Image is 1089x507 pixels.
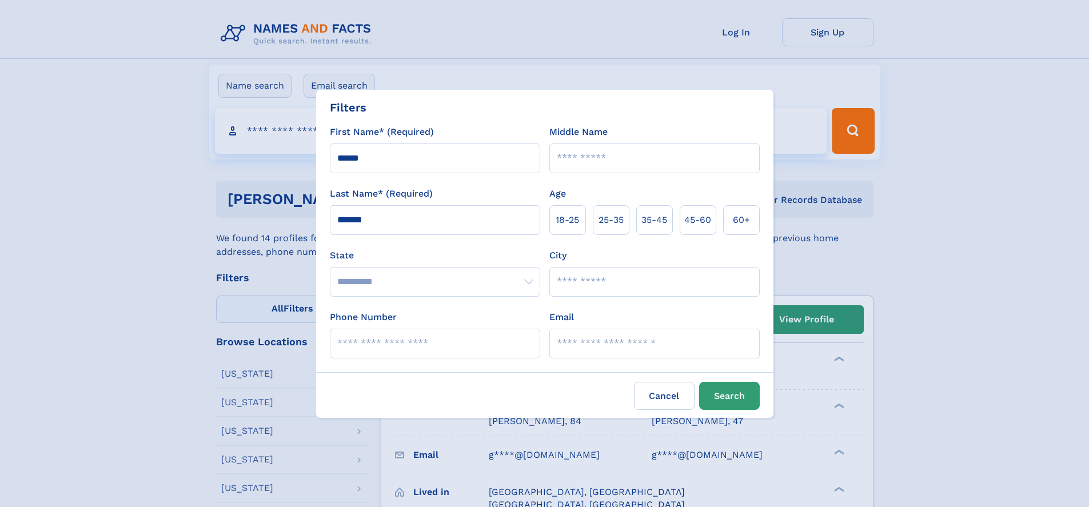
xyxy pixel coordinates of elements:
[330,310,397,324] label: Phone Number
[330,99,366,116] div: Filters
[684,213,711,227] span: 45‑60
[634,382,695,410] label: Cancel
[733,213,750,227] span: 60+
[549,310,574,324] label: Email
[699,382,760,410] button: Search
[641,213,667,227] span: 35‑45
[549,187,566,201] label: Age
[330,187,433,201] label: Last Name* (Required)
[330,125,434,139] label: First Name* (Required)
[549,249,567,262] label: City
[549,125,608,139] label: Middle Name
[330,249,540,262] label: State
[599,213,624,227] span: 25‑35
[556,213,579,227] span: 18‑25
